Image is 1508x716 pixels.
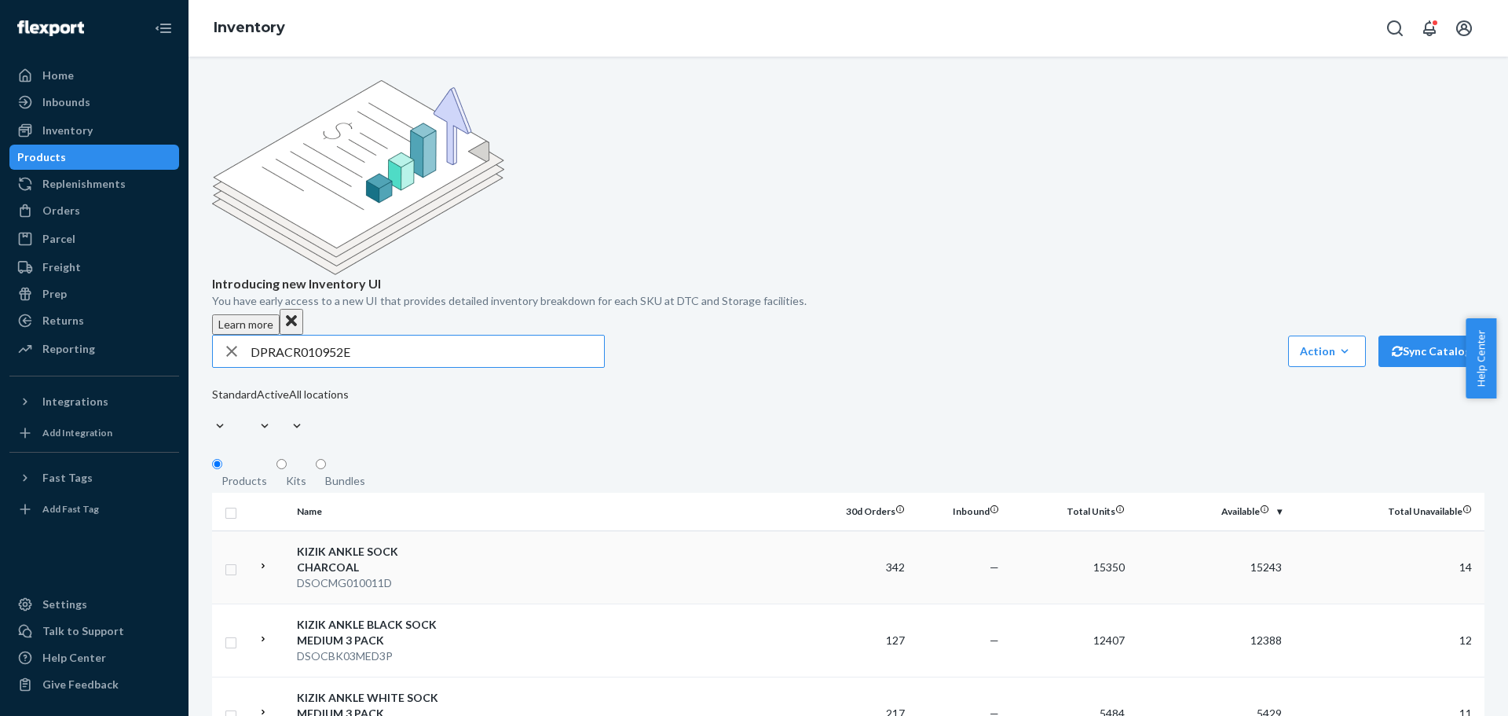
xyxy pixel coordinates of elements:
th: Inbound [911,493,1005,531]
div: Orders [42,203,80,218]
p: Introducing new Inventory UI [212,275,1484,293]
a: Replenishments [9,171,179,196]
a: Freight [9,255,179,280]
a: Add Integration [9,420,179,446]
span: 15350 [1093,560,1125,574]
div: Kits [286,473,306,489]
button: Sync Catalog [1378,336,1484,367]
img: new-reports-banner-icon.82668bd98b6a51aee86340f2a7b77ae3.png [212,80,504,275]
span: 12 [1459,633,1472,647]
a: Add Fast Tag [9,497,179,522]
div: All locations [289,387,349,402]
a: Prep [9,281,179,307]
a: Settings [9,592,179,617]
div: DSOCBK03MED3P [297,648,461,664]
span: 14 [1459,560,1472,574]
div: Prep [42,286,67,302]
div: Bundles [325,473,365,489]
input: Bundles [316,459,326,469]
div: Replenishments [42,176,126,192]
div: Home [42,68,74,83]
div: Fast Tags [42,470,93,486]
td: 342 [817,531,911,604]
ol: breadcrumbs [201,6,298,51]
input: Standard [212,402,214,418]
div: Inbounds [42,94,90,110]
a: Home [9,63,179,88]
button: Give Feedback [9,672,179,697]
div: Add Integration [42,426,112,439]
div: Products [17,149,66,165]
button: Learn more [212,314,280,335]
td: 127 [817,604,911,677]
div: Help Center [42,650,106,666]
p: You have early access to a new UI that provides detailed inventory breakdown for each SKU at DTC ... [212,293,1484,309]
span: — [990,560,999,574]
button: Help Center [1466,318,1496,398]
input: Products [212,459,222,469]
input: Search inventory by name or sku [251,336,604,367]
input: All locations [289,402,291,418]
input: Active [257,402,258,418]
a: Inventory [214,19,285,36]
button: Close [280,309,303,335]
img: Flexport logo [17,20,84,36]
div: Active [257,387,289,402]
span: 15243 [1250,560,1282,574]
a: Inventory [9,118,179,143]
button: Open account menu [1448,13,1480,44]
div: Integrations [42,394,108,409]
button: Open notifications [1414,13,1445,44]
a: Reporting [9,336,179,362]
a: Returns [9,308,179,333]
div: Talk to Support [42,623,124,639]
div: Reporting [42,341,95,357]
th: Name [291,493,467,531]
span: — [990,633,999,647]
span: 12388 [1250,633,1282,647]
th: 30d Orders [817,493,911,531]
div: KIZIK ANKLE SOCK CHARCOAL [297,544,461,575]
div: DSOCMG010011D [297,575,461,591]
span: 12407 [1093,633,1125,647]
button: Action [1288,336,1366,367]
button: Fast Tags [9,465,179,490]
button: Close Navigation [148,13,179,44]
th: Total Unavailable [1288,493,1484,531]
a: Parcel [9,226,179,252]
th: Available [1131,493,1288,531]
a: Products [9,145,179,170]
div: Products [221,473,267,489]
a: Help Center [9,645,179,670]
div: Freight [42,259,81,275]
a: Inbounds [9,90,179,115]
a: Talk to Support [9,619,179,644]
a: Orders [9,198,179,223]
div: Settings [42,597,87,612]
div: Parcel [42,231,75,247]
div: Returns [42,313,84,329]
div: Inventory [42,123,93,138]
div: KIZIK ANKLE BLACK SOCK MEDIUM 3 PACK [297,617,461,648]
div: Give Feedback [42,677,119,692]
div: Add Fast Tag [42,502,99,516]
th: Total Units [1005,493,1131,531]
button: Open Search Box [1379,13,1411,44]
div: Action [1300,343,1354,359]
button: Integrations [9,389,179,414]
div: Standard [212,387,257,402]
input: Kits [276,459,287,469]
